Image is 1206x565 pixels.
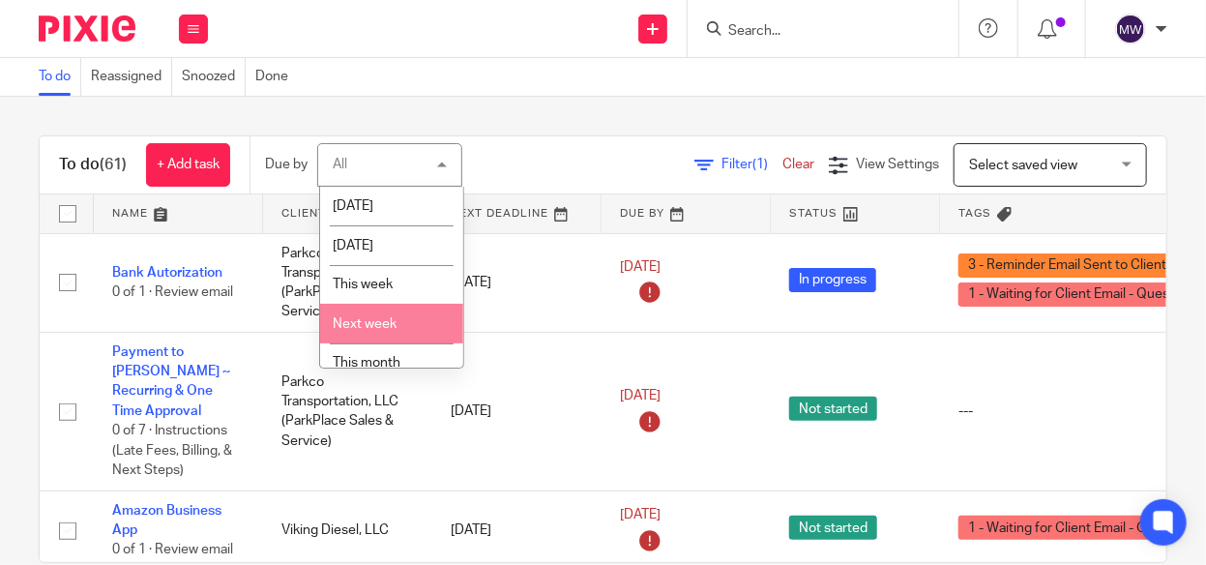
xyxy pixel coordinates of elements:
[112,544,233,557] span: 0 of 1 · Review email
[333,278,393,291] span: This week
[782,158,814,171] a: Clear
[39,58,81,96] a: To do
[59,155,127,175] h1: To do
[789,397,877,421] span: Not started
[789,268,876,292] span: In progress
[959,208,992,219] span: Tags
[255,58,298,96] a: Done
[112,504,221,537] a: Amazon Business App
[431,332,601,491] td: [DATE]
[789,516,877,540] span: Not started
[333,239,373,253] span: [DATE]
[431,233,601,332] td: [DATE]
[1115,14,1146,45] img: svg%3E
[265,155,308,174] p: Due by
[333,199,373,213] span: [DATE]
[333,317,397,331] span: Next week
[112,266,222,280] a: Bank Autorization
[620,389,661,402] span: [DATE]
[182,58,246,96] a: Snoozed
[752,158,768,171] span: (1)
[112,424,232,477] span: 0 of 7 · Instructions (Late Fees, Billing, & Next Steps)
[958,253,1176,278] span: 3 - Reminder Email Sent to Client
[262,233,431,332] td: Parkco Transportation, LLC (ParkPlace Sales & Service)
[39,15,135,42] img: Pixie
[333,158,347,171] div: All
[112,285,233,299] span: 0 of 1 · Review email
[146,143,230,187] a: + Add task
[112,345,230,418] a: Payment to [PERSON_NAME] ~ Recurring & One Time Approval
[620,260,661,274] span: [DATE]
[721,158,782,171] span: Filter
[333,356,400,370] span: This month
[91,58,172,96] a: Reassigned
[262,332,431,491] td: Parkco Transportation, LLC (ParkPlace Sales & Service)
[856,158,939,171] span: View Settings
[969,159,1077,172] span: Select saved view
[620,508,661,521] span: [DATE]
[100,157,127,172] span: (61)
[726,23,900,41] input: Search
